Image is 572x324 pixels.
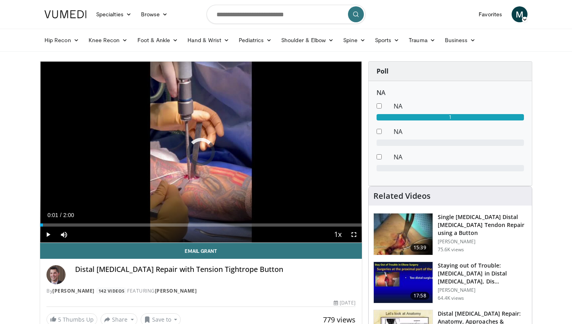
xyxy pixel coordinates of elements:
[374,262,433,303] img: Q2xRg7exoPLTwO8X4xMDoxOjB1O8AjAz_1.150x105_q85_crop-smart_upscale.jpg
[388,101,530,111] dd: NA
[330,227,346,243] button: Playback Rate
[438,287,527,293] p: [PERSON_NAME]
[183,32,234,48] a: Hand & Wrist
[334,299,355,307] div: [DATE]
[377,67,388,76] strong: Poll
[377,114,524,120] div: 1
[96,287,127,294] a: 142 Videos
[133,32,183,48] a: Foot & Ankle
[58,316,61,323] span: 5
[84,32,133,48] a: Knee Recon
[438,213,527,237] h3: Single [MEDICAL_DATA] Distal [MEDICAL_DATA] Tendon Repair using a Button
[438,246,464,253] p: 75.6K views
[377,89,524,97] h6: NA
[410,292,429,300] span: 17:58
[155,287,197,294] a: [PERSON_NAME]
[40,223,362,227] div: Progress Bar
[75,265,356,274] h4: Distal [MEDICAL_DATA] Repair with Tension Tightrope Button
[207,5,365,24] input: Search topics, interventions
[388,152,530,162] dd: NA
[40,62,362,243] video-js: Video Player
[40,243,362,259] a: Email Grant
[44,10,87,18] img: VuMedi Logo
[46,287,356,295] div: By FEATURING
[40,227,56,243] button: Play
[373,213,527,255] a: 15:39 Single [MEDICAL_DATA] Distal [MEDICAL_DATA] Tendon Repair using a Button [PERSON_NAME] 75.6...
[373,191,431,201] h4: Related Videos
[410,244,429,252] span: 15:39
[91,6,136,22] a: Specialties
[46,265,66,284] img: Avatar
[474,6,507,22] a: Favorites
[438,295,464,301] p: 64.4K views
[370,32,404,48] a: Sports
[52,287,95,294] a: [PERSON_NAME]
[56,227,72,243] button: Mute
[346,227,362,243] button: Fullscreen
[374,213,433,255] img: king_0_3.png.150x105_q85_crop-smart_upscale.jpg
[512,6,528,22] a: M
[338,32,370,48] a: Spine
[234,32,276,48] a: Pediatrics
[404,32,440,48] a: Trauma
[373,262,527,304] a: 17:58 Staying out of Trouble: [MEDICAL_DATA] in Distal [MEDICAL_DATA], Dis… [PERSON_NAME] 64.4K v...
[440,32,481,48] a: Business
[40,32,84,48] a: Hip Recon
[276,32,338,48] a: Shoulder & Elbow
[438,239,527,245] p: [PERSON_NAME]
[60,212,62,218] span: /
[438,262,527,285] h3: Staying out of Trouble: [MEDICAL_DATA] in Distal [MEDICAL_DATA], Dis…
[136,6,173,22] a: Browse
[388,127,530,136] dd: NA
[63,212,74,218] span: 2:00
[47,212,58,218] span: 0:01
